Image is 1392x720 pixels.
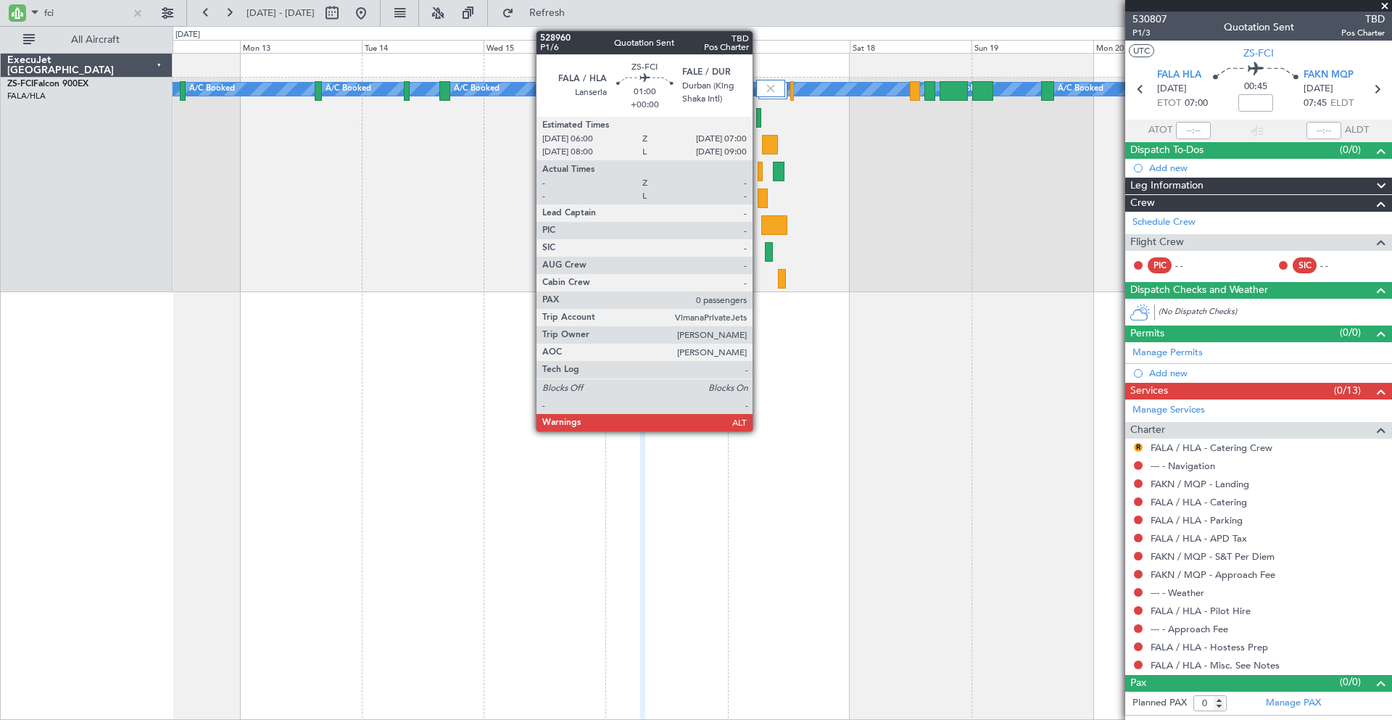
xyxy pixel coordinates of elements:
[326,78,371,100] div: A/C Booked
[1151,605,1251,617] a: FALA / HLA - Pilot Hire
[1151,641,1268,653] a: FALA / HLA - Hostess Prep
[676,78,722,100] div: A/C Booked
[1130,383,1168,400] span: Services
[1340,325,1361,340] span: (0/0)
[1130,422,1165,439] span: Charter
[495,1,582,25] button: Refresh
[175,29,200,41] div: [DATE]
[1151,550,1275,563] a: FAKN / MQP - S&T Per Diem
[1157,68,1201,83] span: FALA HLA
[1345,123,1369,138] span: ALDT
[1148,123,1172,138] span: ATOT
[1151,460,1215,472] a: --- - Navigation
[1149,162,1385,174] div: Add new
[1130,178,1203,194] span: Leg Information
[7,80,88,88] a: ZS-FCIFalcon 900EX
[38,35,153,45] span: All Aircraft
[454,78,500,100] div: A/C Booked
[1130,282,1268,299] span: Dispatch Checks and Weather
[1340,674,1361,690] span: (0/0)
[362,40,484,53] div: Tue 14
[1132,403,1205,418] a: Manage Services
[1151,568,1275,581] a: FAKN / MQP - Approach Fee
[1224,20,1294,35] div: Quotation Sent
[1341,27,1385,39] span: Pos Charter
[1304,96,1327,111] span: 07:45
[1151,442,1272,454] a: FALA / HLA - Catering Crew
[1341,12,1385,27] span: TBD
[1244,80,1267,94] span: 00:45
[1151,514,1243,526] a: FALA / HLA - Parking
[1151,496,1247,508] a: FALA / HLA - Catering
[1134,443,1143,452] button: R
[517,8,578,18] span: Refresh
[1148,257,1172,273] div: PIC
[1151,587,1204,599] a: --- - Weather
[1132,27,1167,39] span: P1/3
[1157,96,1181,111] span: ETOT
[1185,96,1208,111] span: 07:00
[1157,82,1187,96] span: [DATE]
[1132,215,1196,230] a: Schedule Crew
[189,78,235,100] div: A/C Booked
[1130,234,1184,251] span: Flight Crew
[1175,259,1208,272] div: - -
[1093,40,1215,53] div: Mon 20
[728,40,850,53] div: Fri 17
[1132,346,1203,360] a: Manage Permits
[44,2,128,24] input: A/C (Reg. or Type)
[1151,478,1249,490] a: FAKN / MQP - Landing
[484,40,605,53] div: Wed 15
[1340,142,1361,157] span: (0/0)
[605,40,727,53] div: Thu 16
[1151,659,1280,671] a: FALA / HLA - Misc. See Notes
[764,82,777,95] img: gray-close.svg
[1320,259,1353,272] div: - -
[1330,96,1354,111] span: ELDT
[1304,68,1354,83] span: FAKN MQP
[939,78,985,100] div: A/C Booked
[1149,367,1385,379] div: Add new
[1266,696,1321,711] a: Manage PAX
[1130,195,1155,212] span: Crew
[7,80,33,88] span: ZS-FCI
[1129,44,1154,57] button: UTC
[1151,623,1228,635] a: --- - Approach Fee
[1132,696,1187,711] label: Planned PAX
[1334,383,1361,398] span: (0/13)
[1243,46,1274,61] span: ZS-FCI
[1058,78,1103,100] div: A/C Booked
[118,40,240,53] div: Sun 12
[7,91,46,102] a: FALA/HLA
[850,40,971,53] div: Sat 18
[971,40,1093,53] div: Sun 19
[1130,675,1146,692] span: Pax
[568,78,614,100] div: A/C Booked
[1132,12,1167,27] span: 530807
[1151,532,1247,545] a: FALA / HLA - APD Tax
[1304,82,1333,96] span: [DATE]
[1159,306,1392,321] div: (No Dispatch Checks)
[16,28,157,51] button: All Aircraft
[240,40,362,53] div: Mon 13
[1130,326,1164,342] span: Permits
[246,7,315,20] span: [DATE] - [DATE]
[1130,142,1203,159] span: Dispatch To-Dos
[1293,257,1317,273] div: SIC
